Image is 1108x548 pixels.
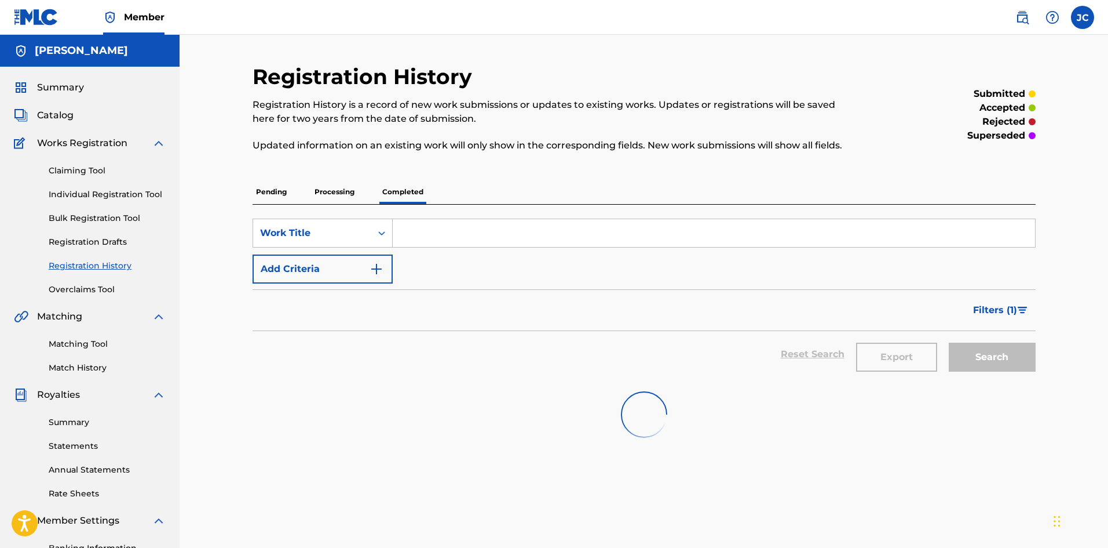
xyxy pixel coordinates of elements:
[1050,492,1108,548] iframe: Chat Widget
[967,129,1025,143] p: superseded
[253,64,478,90] h2: Registration History
[1045,10,1059,24] img: help
[253,255,393,284] button: Add Criteria
[49,488,166,500] a: Rate Sheets
[14,136,29,150] img: Works Registration
[49,416,166,429] a: Summary
[152,514,166,528] img: expand
[49,212,166,224] a: Bulk Registration Tool
[14,81,28,95] img: Summary
[35,44,128,57] h5: Joseph Caquias
[1018,307,1027,314] img: filter
[49,338,166,350] a: Matching Tool
[49,188,166,201] a: Individual Registration Tool
[37,514,119,528] span: Member Settings
[379,180,427,204] p: Completed
[14,388,28,402] img: Royalties
[14,310,28,324] img: Matching
[37,108,74,122] span: Catalog
[49,440,166,452] a: Statements
[152,310,166,324] img: expand
[253,139,855,153] p: Updated information on an existing work will only show in the corresponding fields. New work subm...
[1076,364,1108,457] iframe: Resource Center
[49,464,166,476] a: Annual Statements
[982,115,1025,129] p: rejected
[974,87,1025,101] p: submitted
[1015,10,1029,24] img: search
[49,284,166,296] a: Overclaims Tool
[1054,504,1061,539] div: Drag
[49,260,166,272] a: Registration History
[253,219,1036,378] form: Search Form
[617,388,670,441] img: preloader
[14,81,84,95] a: SummarySummary
[973,303,1017,317] span: Filters ( 1 )
[260,226,364,240] div: Work Title
[49,236,166,248] a: Registration Drafts
[253,180,290,204] p: Pending
[14,9,58,26] img: MLC Logo
[103,10,117,24] img: Top Rightsholder
[14,108,74,122] a: CatalogCatalog
[979,101,1025,115] p: accepted
[1071,6,1094,29] div: User Menu
[966,296,1036,325] button: Filters (1)
[14,44,28,58] img: Accounts
[253,98,855,126] p: Registration History is a record of new work submissions or updates to existing works. Updates or...
[37,81,84,95] span: Summary
[14,514,28,528] img: Member Settings
[152,388,166,402] img: expand
[152,136,166,150] img: expand
[49,362,166,374] a: Match History
[37,136,127,150] span: Works Registration
[1041,6,1064,29] div: Help
[311,180,358,204] p: Processing
[37,388,80,402] span: Royalties
[124,10,164,24] span: Member
[49,165,166,177] a: Claiming Tool
[14,108,28,122] img: Catalog
[370,262,383,276] img: 9d2ae6d4665cec9f34b9.svg
[1011,6,1034,29] a: Public Search
[37,310,82,324] span: Matching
